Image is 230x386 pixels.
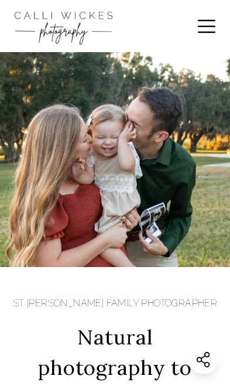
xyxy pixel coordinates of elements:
a: Calli Wickes Photography Home Page [12,6,115,46]
h1: ST [PERSON_NAME] FAMILY PHOTOGRAPHER [13,296,217,310]
img: Calli Wickes Photography Logo [12,6,115,46]
button: Share this website [189,345,218,374]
